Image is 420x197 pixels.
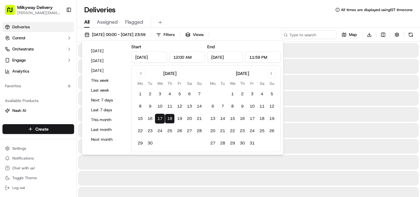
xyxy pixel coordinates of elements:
button: Go to previous month [137,69,145,78]
button: 19 [267,114,277,124]
label: Start [131,44,141,49]
button: Control [2,33,74,43]
a: Powered byPylon [43,151,74,156]
button: Nash AI [2,106,74,116]
div: [DATE] [236,70,249,77]
button: 28 [218,138,228,148]
input: Date [207,52,243,63]
button: 14 [218,114,228,124]
div: Available Products [2,96,74,106]
button: Views [183,30,206,39]
span: Knowledge Base [12,137,47,144]
img: 1736555255976-a54dd68f-1ca7-489b-9aae-adbdc363a1c4 [12,112,17,117]
button: 26 [175,126,184,136]
button: Start new chat [105,61,112,68]
input: Type to search [281,30,336,39]
button: 20 [208,126,218,136]
a: 📗Knowledge Base [4,135,50,146]
button: Log out [2,183,74,192]
th: Tuesday [145,80,155,87]
button: 23 [145,126,155,136]
button: 30 [237,138,247,148]
th: Saturday [184,80,194,87]
button: 1 [135,89,145,99]
button: 31 [247,138,257,148]
label: End [207,44,215,49]
span: Control [12,35,25,41]
button: [DATE] [88,47,125,55]
button: 29 [135,138,145,148]
span: Pylon [61,152,74,156]
span: API Documentation [58,137,99,144]
img: 1736555255976-a54dd68f-1ca7-489b-9aae-adbdc363a1c4 [12,96,17,100]
div: We're available if you need us! [28,65,85,70]
h1: Deliveries [84,5,116,15]
button: 1 [228,89,237,99]
button: Last 7 days [88,106,125,114]
button: 9 [145,101,155,111]
th: Tuesday [218,80,228,87]
span: Flagged [125,18,143,26]
span: [DATE] [54,112,67,117]
button: 27 [184,126,194,136]
button: 12 [175,101,184,111]
span: • [51,95,53,100]
button: 19 [175,114,184,124]
button: Milkyway Delivery [17,4,53,10]
button: 15 [228,114,237,124]
button: 16 [145,114,155,124]
button: Chat with us! [2,164,74,172]
span: Nash AI [12,108,26,113]
div: Past conversations [6,80,41,85]
button: 8 [228,101,237,111]
button: Map [339,30,360,39]
button: 10 [247,101,257,111]
button: 2 [145,89,155,99]
button: Milkyway Delivery[PERSON_NAME][EMAIL_ADDRESS][DOMAIN_NAME] [2,2,64,17]
button: This week [88,76,125,85]
img: 4920774857489_3d7f54699973ba98c624_72.jpg [13,59,24,70]
button: Settings [2,144,74,153]
div: 📗 [6,138,11,143]
input: Time [245,52,281,63]
button: 3 [247,89,257,99]
span: All times are displayed using IST timezone [341,7,413,12]
p: Welcome 👋 [6,25,112,34]
span: Deliveries [12,24,30,30]
span: • [51,112,53,117]
button: 17 [247,114,257,124]
button: 24 [155,126,165,136]
span: [PERSON_NAME] [19,95,50,100]
button: 30 [145,138,155,148]
th: Wednesday [228,80,237,87]
button: 14 [194,101,204,111]
button: [PERSON_NAME][EMAIL_ADDRESS][DOMAIN_NAME] [17,10,61,15]
div: 💻 [52,138,57,143]
span: [DATE] [54,95,67,100]
img: 1736555255976-a54dd68f-1ca7-489b-9aae-adbdc363a1c4 [6,59,17,70]
button: Notifications [2,154,74,163]
button: 7 [218,101,228,111]
button: 10 [155,101,165,111]
button: 6 [208,101,218,111]
button: 4 [165,89,175,99]
button: Last week [88,86,125,95]
span: Notifications [12,156,34,161]
button: 3 [155,89,165,99]
span: Settings [12,146,26,151]
th: Friday [247,80,257,87]
button: Orchestrate [2,44,74,54]
th: Thursday [165,80,175,87]
button: 2 [237,89,247,99]
a: Nash AI [5,108,72,113]
button: This month [88,116,125,124]
button: 8 [135,101,145,111]
button: [DATE] [88,57,125,65]
div: Favorites [2,81,74,91]
button: [DATE] [88,66,125,75]
input: Time [169,52,205,63]
button: 5 [175,89,184,99]
span: Log out [12,185,25,190]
